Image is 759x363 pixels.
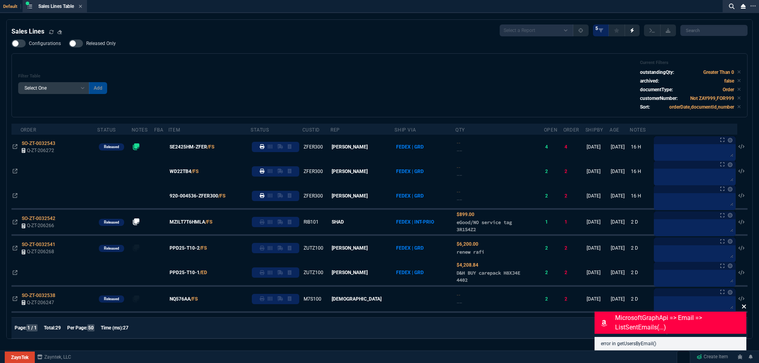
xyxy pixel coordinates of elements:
[13,169,17,174] nx-icon: Open In Opposite Panel
[200,245,207,252] a: /FS
[457,241,478,247] span: Quoted Cost
[563,260,585,286] td: 2
[13,193,17,199] nx-icon: Open In Opposite Panel
[304,296,321,302] span: M7S100
[457,172,462,178] span: --
[630,184,652,209] td: 16 H
[610,135,630,159] td: [DATE]
[563,184,585,209] td: 2
[396,144,424,150] span: FEDEX | GRD
[585,312,610,338] td: [DATE]
[680,25,748,36] input: Search
[133,246,140,252] nx-fornida-erp-notes: number
[304,219,319,225] span: RIB101
[396,193,424,199] span: FEDEX | GRD
[332,245,368,251] span: [PERSON_NAME]
[104,245,119,252] p: Released
[640,60,741,66] h6: Current Filters
[13,144,17,150] nx-icon: Open In Opposite Panel
[630,209,652,235] td: 2 D
[457,140,461,146] span: Quoted Cost
[544,209,563,235] td: 1
[27,223,54,228] span: Q-ZT-206266
[544,184,563,209] td: 2
[27,148,54,153] span: Q-ZT-206272
[133,297,140,303] nx-fornida-erp-notes: number
[630,235,652,260] td: 2 D
[104,219,119,226] p: Released
[544,235,563,260] td: 2
[55,325,61,331] span: 29
[302,127,320,133] div: CustID
[15,325,26,331] span: Page:
[455,127,465,133] div: QTY
[563,286,585,312] td: 2
[21,127,36,133] div: Order
[457,212,474,217] span: Quoted Cost
[457,270,520,283] span: D&H BUY carepack H8XJ4E 4402
[457,262,478,268] span: Quoted Cost
[332,296,381,302] span: [DEMOGRAPHIC_DATA]
[191,295,198,303] a: /FS
[395,127,416,133] div: Ship Via
[585,184,610,209] td: [DATE]
[35,354,74,361] a: msbcCompanyName
[27,249,54,254] span: Q-ZT-206268
[640,77,659,85] p: archived:
[601,340,740,347] p: error in getUsersByEmail()
[29,40,61,47] span: Configurations
[3,4,21,9] span: Default
[457,249,484,255] span: renew rafi
[304,144,323,150] span: ZFER300
[457,197,462,203] span: --
[544,260,563,286] td: 2
[544,159,563,184] td: 2
[332,219,344,225] span: SHAD
[332,144,368,150] span: [PERSON_NAME]
[86,40,116,47] span: Released Only
[27,300,54,305] span: Q-ZT-206247
[304,245,323,251] span: ZUTZ100
[304,169,323,174] span: ZFER300
[104,144,119,150] p: Released
[457,148,462,154] span: --
[200,269,207,276] a: /ED
[104,296,119,302] p: Released
[170,168,191,175] span: WD22TB4
[610,184,630,209] td: [DATE]
[544,127,557,133] div: Open
[585,235,610,260] td: [DATE]
[750,2,756,10] nx-icon: Open New Tab
[724,78,734,84] code: false
[123,325,128,331] span: 27
[610,260,630,286] td: [DATE]
[544,135,563,159] td: 4
[396,270,424,275] span: FEDEX | GRD
[332,169,368,174] span: [PERSON_NAME]
[396,245,424,251] span: FEDEX | GRD
[610,159,630,184] td: [DATE]
[563,159,585,184] td: 2
[630,260,652,286] td: 2 D
[22,141,55,146] span: SO-ZT-0032543
[13,219,17,225] nx-icon: Open In Opposite Panel
[170,218,205,226] span: MZILT7T6HMLA
[87,325,94,332] span: 50
[22,242,55,247] span: SO-ZT-0032541
[18,73,107,79] h6: Filter Table
[585,260,610,286] td: [DATE]
[168,127,180,133] div: Item
[630,135,652,159] td: 16 H
[726,2,738,11] nx-icon: Search
[207,143,214,150] a: /FS
[585,127,603,133] div: ShipBy
[332,270,368,275] span: [PERSON_NAME]
[610,235,630,260] td: [DATE]
[640,103,650,111] p: Sort:
[585,286,610,312] td: [DATE]
[640,69,674,76] p: outstandingQty:
[170,192,218,199] span: 920-004536-ZFER300
[13,296,17,302] nx-icon: Open In Opposite Panel
[610,286,630,312] td: [DATE]
[457,219,512,232] span: eGood/NO service tag 3R1S4Z2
